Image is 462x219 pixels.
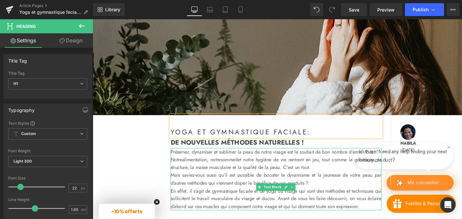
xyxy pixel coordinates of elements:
[207,173,213,180] a: Expand / Collapse
[218,3,233,16] a: Tablet
[21,131,36,137] b: Custom
[81,207,86,212] span: em
[8,104,35,113] div: Typography
[8,149,87,153] div: Font Weight
[370,3,402,16] a: Preview
[94,144,120,151] a: alimentation
[16,24,36,29] span: Heading
[440,197,456,213] div: Open Intercom Messenger
[318,134,345,141] p: [DATE]
[93,3,125,16] a: New Library
[447,3,459,16] button: More
[8,71,87,76] div: Title Tag
[202,3,218,16] a: Laptop
[326,3,338,16] button: Redo
[323,127,340,133] strong: NABILA
[413,7,429,12] span: Publish
[8,55,27,63] div: Title Tag
[82,124,304,135] h2: DE NOUVELLES MÉTHODES NATURELLES !
[48,33,94,48] a: Design
[377,6,395,13] span: Preview
[82,135,304,144] p: Préserver, dynamiser et sublimer la peau de notre visage est le souhait de bon nombre d’entre nous.
[187,3,202,16] a: Desktop
[81,186,86,190] span: px
[20,5,66,14] span: Fidélité & Parrainage
[233,3,248,16] a: Mobile
[8,121,87,126] div: Text Styles
[8,176,87,181] div: Font Size
[8,198,87,202] div: Line Height
[179,173,200,180] span: Text Block
[82,113,304,124] h1: YOGA ET GYMNASTIQUE FACIALE:
[82,160,304,176] p: Mais saviez-vous aussi qu’il est possible de booster le dynamisme et la jeunesse de votre peau pa...
[82,176,304,201] p: En effet, il s’agit de gymnastique faciale et de yoga du visage qui sont des méthodes et techniqu...
[105,7,120,13] span: Library
[19,10,81,15] span: Yoga et gymnastique faciale : de nouvelles méthodes naturelles !
[19,3,93,8] a: Article Pages
[82,143,304,160] p: Notre , notre et notre hygiène de vie rentrent en jeu, tout comme la génétique, la structure, la ...
[349,6,359,13] span: Save
[13,81,18,86] b: H1
[13,159,32,164] b: Light 300
[310,3,323,16] button: Undo
[183,185,191,192] a: cou
[405,3,444,16] button: Publish
[135,144,152,151] a: sommeil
